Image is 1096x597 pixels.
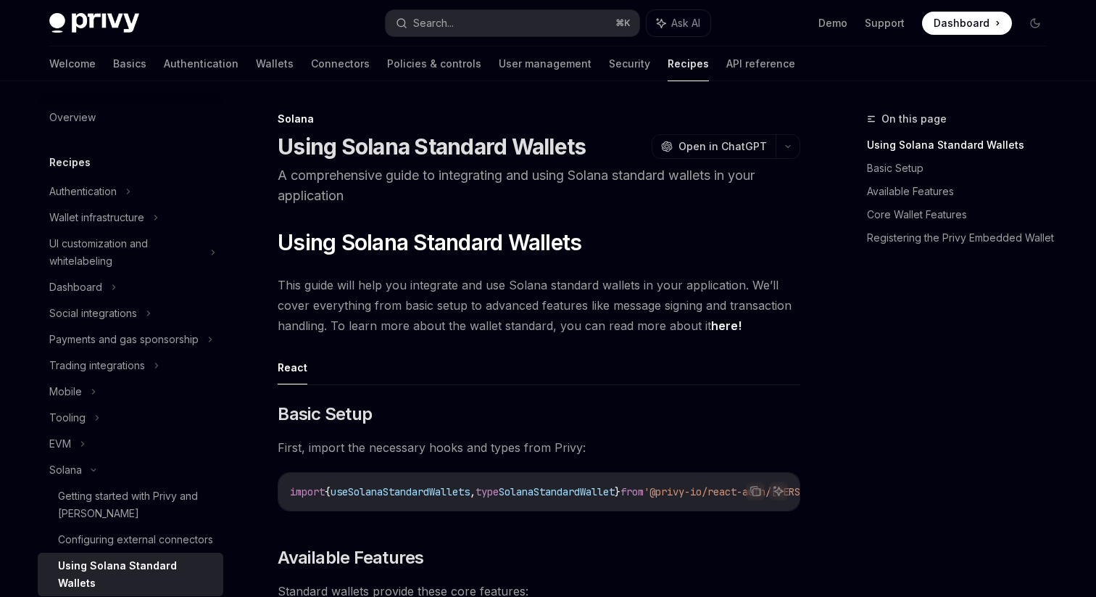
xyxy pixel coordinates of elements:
a: Using Solana Standard Wallets [38,553,223,596]
div: Solana [278,112,800,126]
h1: Using Solana Standard Wallets [278,133,586,160]
div: Overview [49,109,96,126]
div: Getting started with Privy and [PERSON_NAME] [58,487,215,522]
span: Ask AI [671,16,700,30]
button: Search...⌘K [386,10,639,36]
div: Configuring external connectors [58,531,213,548]
a: here! [711,318,742,334]
span: Using Solana Standard Wallets [278,229,581,255]
div: Trading integrations [49,357,145,374]
a: API reference [726,46,795,81]
div: Social integrations [49,305,137,322]
a: User management [499,46,591,81]
a: Welcome [49,46,96,81]
span: Basic Setup [278,403,372,426]
div: Dashboard [49,279,102,296]
div: Solana [49,461,82,479]
span: ⌘ K [615,17,631,29]
span: Dashboard [934,16,989,30]
span: import [290,485,325,498]
a: Basic Setup [867,157,1058,180]
p: A comprehensive guide to integrating and using Solana standard wallets in your application [278,165,800,206]
span: , [470,485,476,498]
div: Search... [413,15,454,32]
span: { [325,485,331,498]
span: '@privy-io/react-auth/[PERSON_NAME]' [644,485,852,498]
a: Security [609,46,650,81]
h5: Recipes [49,154,91,171]
a: Basics [113,46,146,81]
button: Open in ChatGPT [652,134,776,159]
div: Payments and gas sponsorship [49,331,199,348]
span: from [620,485,644,498]
a: Demo [818,16,847,30]
a: Connectors [311,46,370,81]
a: Configuring external connectors [38,527,223,553]
span: useSolanaStandardWallets [331,485,470,498]
button: Ask AI [647,10,710,36]
span: First, import the necessary hooks and types from Privy: [278,437,800,458]
button: Toggle dark mode [1024,12,1047,35]
div: Mobile [49,383,82,400]
div: Using Solana Standard Wallets [58,557,215,592]
a: Overview [38,104,223,131]
a: Core Wallet Features [867,203,1058,226]
button: Copy the contents from the code block [746,482,765,501]
span: Open in ChatGPT [678,139,767,154]
a: Registering the Privy Embedded Wallet [867,226,1058,250]
span: On this page [881,110,947,128]
button: React [278,350,307,384]
a: Getting started with Privy and [PERSON_NAME] [38,483,223,527]
a: Available Features [867,180,1058,203]
a: Dashboard [922,12,1012,35]
a: Recipes [668,46,709,81]
a: Authentication [164,46,238,81]
div: Authentication [49,183,117,200]
span: } [615,485,620,498]
div: EVM [49,435,71,453]
img: dark logo [49,13,139,33]
button: Ask AI [769,482,788,501]
span: This guide will help you integrate and use Solana standard wallets in your application. We’ll cov... [278,275,800,336]
div: Tooling [49,409,86,427]
a: Using Solana Standard Wallets [867,133,1058,157]
a: Wallets [256,46,294,81]
span: type [476,485,499,498]
a: Support [865,16,905,30]
a: Policies & controls [387,46,481,81]
span: Available Features [278,546,423,569]
span: SolanaStandardWallet [499,485,615,498]
div: UI customization and whitelabeling [49,235,202,270]
div: Wallet infrastructure [49,209,144,226]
